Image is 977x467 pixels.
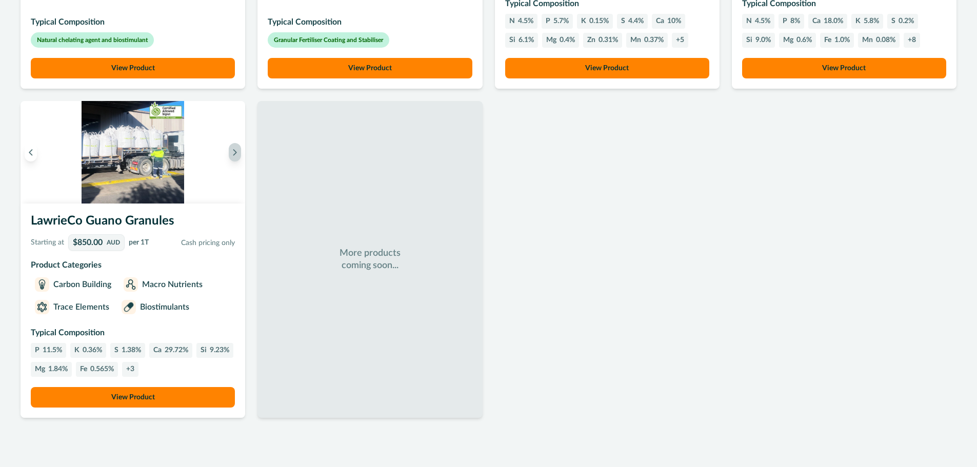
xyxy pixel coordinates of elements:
[268,58,472,78] button: View Product
[31,259,235,271] p: Product Categories
[114,345,118,356] p: S
[891,16,895,27] p: S
[509,16,515,27] p: N
[783,35,793,46] p: Mg
[628,16,644,27] p: 4.4%
[274,35,383,45] p: Granular Fertiliser Coating and Stabiliser
[864,16,879,27] p: 5.8%
[834,35,850,46] p: 1.0%
[553,16,569,27] p: 5.7%
[581,16,586,27] p: K
[53,301,109,313] p: Trace Elements
[876,35,895,46] p: 0.08%
[824,35,831,46] p: Fe
[165,345,188,356] p: 29.72%
[129,237,149,248] p: per 1T
[31,327,235,339] p: Typical Composition
[31,212,235,234] h3: LawrieCo Guano Granules
[124,302,134,312] img: Biostimulants
[899,16,914,27] p: 0.2%
[589,16,609,27] p: 0.15%
[855,16,861,27] p: K
[35,345,39,356] p: P
[37,279,47,290] img: Carbon Building
[90,364,114,375] p: 0.565%
[656,16,664,27] p: Ca
[35,364,45,375] p: Mg
[37,35,148,45] p: Natural chelating agent and biostimulant
[43,345,62,356] p: 11.5%
[746,35,752,46] p: Si
[229,143,241,161] button: Next image
[630,35,641,46] p: Mn
[37,302,47,312] img: Trace Elements
[862,35,873,46] p: Mn
[153,345,162,356] p: Ca
[126,364,134,375] p: + 3
[74,345,79,356] p: K
[587,35,595,46] p: Zn
[153,238,235,249] p: Cash pricing only
[31,387,235,408] button: View Product
[505,58,709,78] button: View Product
[667,16,681,27] p: 10%
[31,237,64,248] p: Starting at
[755,16,770,27] p: 4.5%
[518,16,533,27] p: 4.5%
[546,35,556,46] p: Mg
[142,278,203,291] p: Macro Nutrients
[73,238,103,247] p: $850.00
[812,16,821,27] p: Ca
[83,345,102,356] p: 0.36%
[560,35,575,46] p: 0.4%
[746,16,752,27] p: N
[126,279,136,290] img: Macro Nutrients
[339,247,401,272] p: More products coming soon...
[31,58,235,78] button: View Product
[546,16,550,27] p: P
[25,143,37,161] button: Previous image
[80,364,87,375] p: Fe
[755,35,771,46] p: 9.0%
[201,345,207,356] p: Si
[644,35,664,46] p: 0.37%
[122,345,141,356] p: 1.38%
[796,35,812,46] p: 0.6%
[53,278,111,291] p: Carbon Building
[790,16,800,27] p: 8%
[140,301,189,313] p: Biostimulants
[509,35,515,46] p: Si
[908,35,916,46] p: + 8
[210,345,229,356] p: 9.23%
[519,35,534,46] p: 6.1%
[824,16,843,27] p: 18.0%
[621,16,625,27] p: S
[783,16,787,27] p: P
[599,35,618,46] p: 0.31%
[31,16,235,28] p: Typical Composition
[742,58,946,78] button: View Product
[48,364,68,375] p: 1.84%
[676,35,684,46] p: + 5
[107,239,120,246] p: AUD
[268,16,472,28] p: Typical Composition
